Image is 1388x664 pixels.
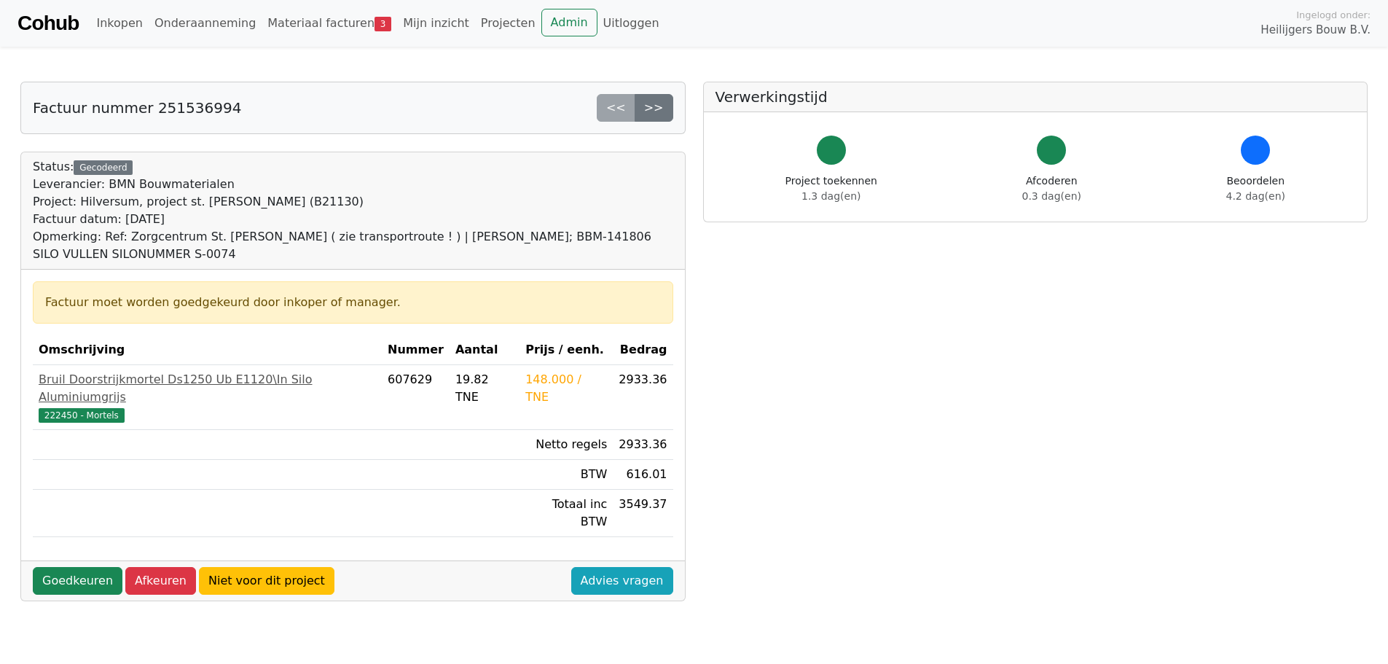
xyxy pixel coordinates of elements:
a: Uitloggen [597,9,665,38]
td: 607629 [382,365,450,430]
span: 1.3 dag(en) [801,190,860,202]
div: 19.82 TNE [455,371,514,406]
a: Bruil Doorstrijkmortel Ds1250 Ub E1120\In Silo Aluminiumgrijs222450 - Mortels [39,371,376,423]
td: Netto regels [519,430,613,460]
span: 0.3 dag(en) [1022,190,1081,202]
td: BTW [519,460,613,490]
a: Advies vragen [571,567,673,595]
a: Onderaanneming [149,9,262,38]
div: Bruil Doorstrijkmortel Ds1250 Ub E1120\In Silo Aluminiumgrijs [39,371,376,406]
div: Factuur datum: [DATE] [33,211,673,228]
h5: Verwerkingstijd [715,88,1356,106]
div: Beoordelen [1226,173,1285,204]
a: Goedkeuren [33,567,122,595]
a: Niet voor dit project [199,567,334,595]
div: Afcoderen [1022,173,1081,204]
div: Factuur moet worden goedgekeurd door inkoper of manager. [45,294,661,311]
a: Projecten [475,9,541,38]
span: Heilijgers Bouw B.V. [1260,22,1371,39]
span: 4.2 dag(en) [1226,190,1285,202]
th: Bedrag [613,335,673,365]
td: 616.01 [613,460,673,490]
th: Prijs / eenh. [519,335,613,365]
div: Project toekennen [785,173,877,204]
a: Cohub [17,6,79,41]
div: Leverancier: BMN Bouwmaterialen [33,176,673,193]
a: Materiaal facturen3 [262,9,397,38]
a: Admin [541,9,597,36]
td: 3549.37 [613,490,673,537]
td: 2933.36 [613,365,673,430]
div: Project: Hilversum, project st. [PERSON_NAME] (B21130) [33,193,673,211]
a: Mijn inzicht [397,9,475,38]
div: Opmerking: Ref: Zorgcentrum St. [PERSON_NAME] ( zie transportroute ! ) | [PERSON_NAME]; BBM-14180... [33,228,673,263]
td: Totaal inc BTW [519,490,613,537]
td: 2933.36 [613,430,673,460]
span: 3 [375,17,391,31]
a: >> [635,94,673,122]
div: Status: [33,158,673,263]
a: Afkeuren [125,567,196,595]
div: 148.000 / TNE [525,371,607,406]
span: 222450 - Mortels [39,408,125,423]
th: Omschrijving [33,335,382,365]
h5: Factuur nummer 251536994 [33,99,241,117]
th: Nummer [382,335,450,365]
a: Inkopen [90,9,148,38]
th: Aantal [450,335,519,365]
div: Gecodeerd [74,160,133,175]
span: Ingelogd onder: [1296,8,1371,22]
